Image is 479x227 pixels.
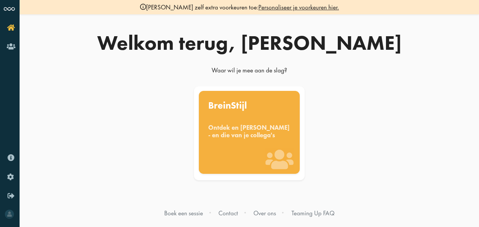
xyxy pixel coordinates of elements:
a: Over ons [253,209,276,217]
a: BreinStijl Ontdek en [PERSON_NAME] - en die van je collega's [192,86,307,181]
a: Contact [218,209,238,217]
a: Personaliseer je voorkeuren hier. [258,3,339,11]
div: Ontdek en [PERSON_NAME] - en die van je collega's [208,124,290,139]
a: Teaming Up FAQ [291,209,334,217]
div: BreinStijl [208,101,290,110]
img: info-black.svg [140,4,146,10]
div: Waar wil je mee aan de slag? [69,66,430,78]
a: Boek een sessie [164,209,203,217]
div: Welkom terug, [PERSON_NAME] [69,33,430,53]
